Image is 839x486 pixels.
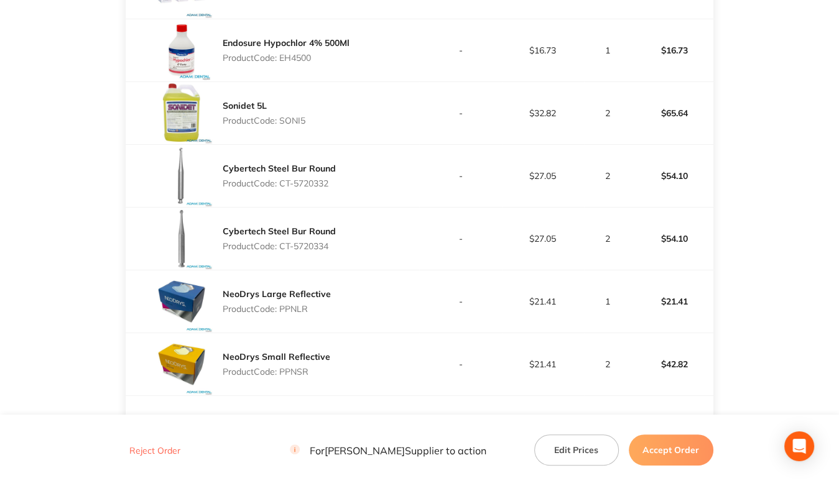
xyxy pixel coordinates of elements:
a: Sonidet 5L [223,100,267,111]
div: Open Intercom Messenger [784,431,814,461]
a: Endosure Hypochlor 4% 500Ml [223,37,350,48]
p: $16.73 [631,35,712,65]
p: Product Code: EH4500 [223,53,350,63]
p: For [PERSON_NAME] Supplier to action [290,444,486,456]
button: Reject Order [126,445,184,456]
p: - [420,296,501,306]
p: $21.41 [503,296,583,306]
p: 2 [585,359,631,369]
p: $54.10 [631,161,712,191]
img: ZmxreXdjYw [151,396,213,458]
p: 2 [585,171,631,181]
p: - [420,359,501,369]
img: dmJrYTZ5Nw [151,333,213,395]
p: - [420,108,501,118]
p: $65.64 [631,98,712,128]
a: NeoDrys Large Reflective [223,288,331,300]
p: $21.41 [631,287,712,316]
img: ZGZ2dzdtNA [151,19,213,81]
p: Product Code: SONI5 [223,116,305,126]
p: $54.10 [631,224,712,254]
img: YW1laG9lYg [151,270,213,332]
p: 2 [585,108,631,118]
button: Edit Prices [534,434,619,465]
p: $16.73 [503,45,583,55]
p: Product Code: CT-5720334 [223,241,336,251]
img: bms1dDVqaA [151,208,213,270]
p: $42.82 [631,349,712,379]
a: NeoDrys Small Reflective [223,351,330,362]
p: 1 [585,45,631,55]
p: Product Code: PPNSR [223,367,330,377]
p: $21.41 [503,359,583,369]
p: $27.05 [503,234,583,244]
p: $187.05 [631,412,712,442]
p: - [420,234,501,244]
img: aWJvYmV2eA [151,82,213,144]
p: $32.82 [503,108,583,118]
a: Cybertech Steel Bur Round [223,163,336,174]
p: 1 [585,296,631,306]
p: - [420,45,501,55]
button: Accept Order [629,434,713,465]
p: Product Code: PPNLR [223,304,331,314]
p: - [420,171,501,181]
p: $27.05 [503,171,583,181]
p: Product Code: CT-5720332 [223,178,336,188]
a: Cybertech Steel Bur Round [223,226,336,237]
img: YnhxazRqcQ [151,145,213,207]
p: 2 [585,234,631,244]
